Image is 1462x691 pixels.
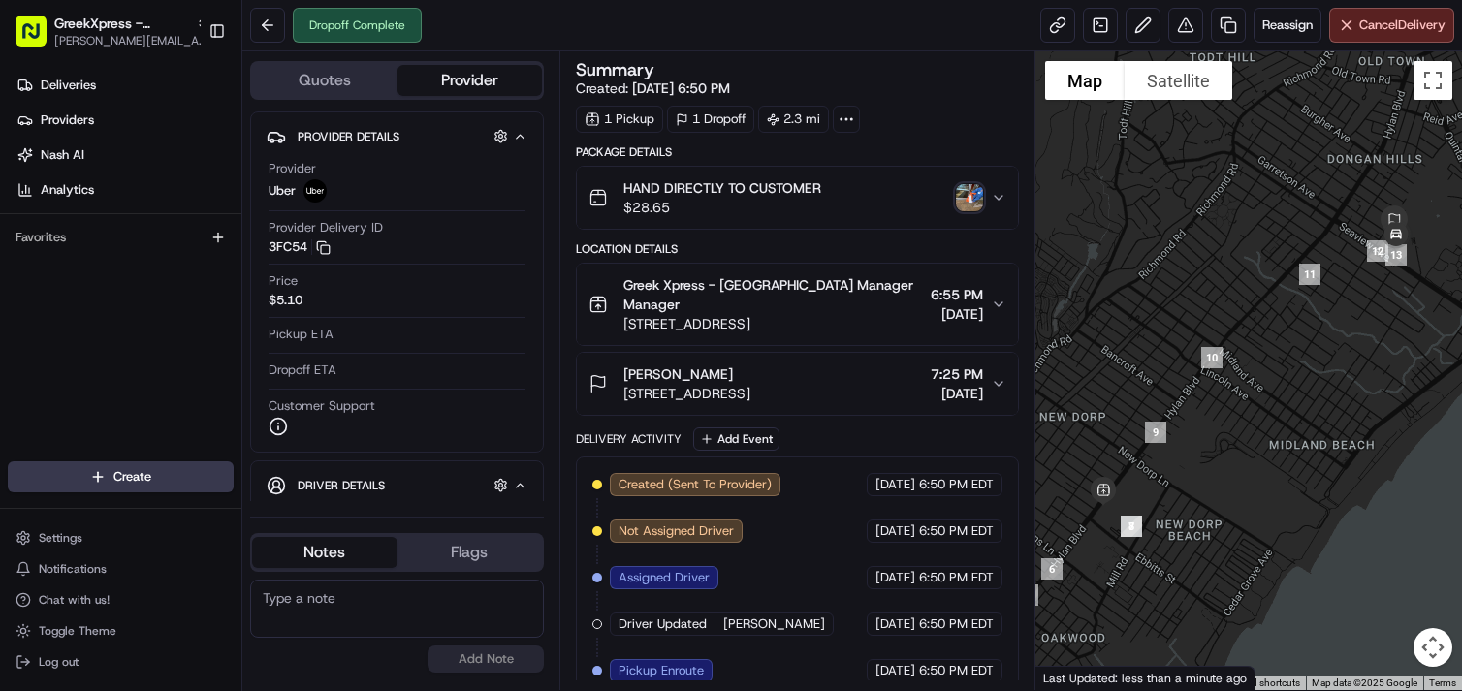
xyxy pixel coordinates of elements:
span: [DATE] [875,522,915,540]
span: Dropoff ETA [269,361,336,379]
span: Settings [39,530,82,546]
div: 1 Dropoff [667,106,754,133]
span: Provider Delivery ID [269,219,383,236]
span: Analytics [41,181,94,199]
div: 6 [1033,550,1070,587]
span: [STREET_ADDRESS] [623,384,750,403]
span: 6:50 PM EDT [919,569,994,586]
button: Show satellite imagery [1125,61,1232,100]
span: [DATE] [875,569,915,586]
span: Driver Details [298,478,385,493]
span: Uber [269,182,296,200]
span: Toggle Theme [39,623,116,639]
span: Deliveries [41,77,96,94]
span: 6:50 PM EDT [919,662,994,679]
div: 10 [1193,339,1230,376]
button: [PERSON_NAME][STREET_ADDRESS]7:25 PM[DATE] [577,353,1018,415]
a: Deliveries [8,70,241,101]
div: 8 [1113,508,1150,545]
span: Provider [269,160,316,177]
span: 6:55 PM [931,285,983,304]
span: Cancel Delivery [1359,16,1446,34]
button: Toggle fullscreen view [1414,61,1452,100]
button: Settings [8,524,234,551]
div: 12 [1359,233,1396,269]
span: [DATE] [875,476,915,493]
span: 6:50 PM EDT [919,522,994,540]
button: Add Event [693,427,779,451]
button: Provider [397,65,543,96]
button: GreekXpress - [GEOGRAPHIC_DATA] [54,14,188,33]
span: Reassign [1262,16,1313,34]
span: [PERSON_NAME] [623,364,733,384]
button: Map camera controls [1414,628,1452,667]
button: Provider Details [267,120,527,152]
button: Reassign [1254,8,1321,43]
a: Nash AI [8,140,241,171]
img: Google [1040,665,1104,690]
button: Greek Xpress - [GEOGRAPHIC_DATA] Manager Manager[STREET_ADDRESS]6:55 PM[DATE] [577,264,1018,345]
span: [DATE] [875,662,915,679]
span: Created: [576,79,730,98]
span: Map data ©2025 Google [1312,677,1417,688]
span: Notifications [39,561,107,577]
button: Chat with us! [8,586,234,613]
div: Delivery Activity [576,431,682,447]
div: Package Details [576,144,1019,160]
a: Terms (opens in new tab) [1429,677,1456,688]
button: [PERSON_NAME][EMAIL_ADDRESS][DOMAIN_NAME] [54,33,209,48]
button: Create [8,461,234,492]
img: photo_proof_of_delivery image [956,184,983,211]
a: Providers [8,105,241,136]
span: Pickup Enroute [619,662,704,679]
div: 1 [1009,577,1046,613]
span: Log out [39,654,79,670]
button: Log out [8,648,234,675]
div: 1 Pickup [576,106,663,133]
span: Created (Sent To Provider) [619,476,772,493]
span: [STREET_ADDRESS] [623,314,923,333]
span: Not Assigned Driver [619,522,734,540]
span: Providers [41,111,94,129]
span: [DATE] [875,615,915,633]
h3: Summary [576,61,654,79]
span: HAND DIRECTLY TO CUSTOMER [623,178,821,198]
span: Greek Xpress - [GEOGRAPHIC_DATA] Manager Manager [623,275,923,314]
span: Chat with us! [39,592,110,608]
span: 6:50 PM EDT [919,615,994,633]
span: $5.10 [269,292,302,309]
div: 13 [1378,236,1414,273]
button: GreekXpress - [GEOGRAPHIC_DATA][PERSON_NAME][EMAIL_ADDRESS][DOMAIN_NAME] [8,8,201,54]
button: HAND DIRECTLY TO CUSTOMER$28.65photo_proof_of_delivery image [577,167,1018,229]
button: Notes [252,537,397,568]
span: $28.65 [623,198,821,217]
span: [DATE] [931,384,983,403]
div: Last Updated: less than a minute ago [1035,666,1255,690]
button: Flags [397,537,543,568]
div: 2.3 mi [758,106,829,133]
div: Favorites [8,222,234,253]
span: Driver Updated [619,615,707,633]
span: 6:50 PM EDT [919,476,994,493]
button: Show street map [1045,61,1125,100]
div: Location Details [576,241,1019,257]
span: [PERSON_NAME] [723,615,825,633]
img: uber-new-logo.jpeg [303,179,327,203]
span: Create [113,468,151,486]
span: Price [269,272,298,290]
div: 9 [1137,414,1174,451]
button: Toggle Theme [8,617,234,644]
button: Quotes [252,65,397,96]
button: Driver Details [267,469,527,501]
button: Notifications [8,555,234,582]
button: Keyboard shortcuts [1217,676,1300,690]
span: [DATE] [931,304,983,324]
span: Assigned Driver [619,569,710,586]
span: [DATE] 6:50 PM [632,79,730,97]
div: 11 [1291,256,1328,293]
button: 3FC54 [269,238,331,256]
span: Pickup ETA [269,326,334,343]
